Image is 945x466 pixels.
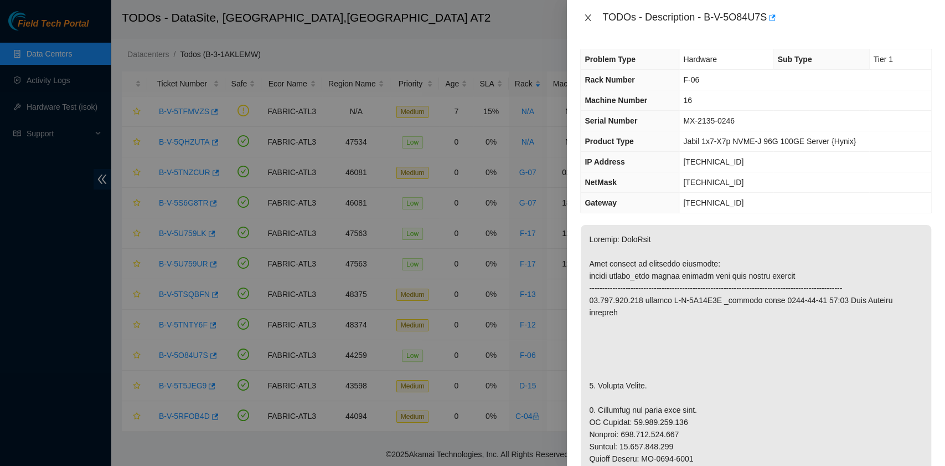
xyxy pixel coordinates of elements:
span: Tier 1 [874,55,893,64]
span: close [583,13,592,22]
span: [TECHNICAL_ID] [683,178,743,187]
span: 16 [683,96,692,105]
span: [TECHNICAL_ID] [683,157,743,166]
span: Gateway [585,198,617,207]
span: Rack Number [585,75,634,84]
div: TODOs - Description - B-V-5O84U7S [602,9,932,27]
span: Jabil 1x7-X7p NVME-J 96G 100GE Server {Hynix} [683,137,856,146]
span: [TECHNICAL_ID] [683,198,743,207]
span: F-06 [683,75,699,84]
span: Sub Type [777,55,812,64]
button: Close [580,13,596,23]
span: Hardware [683,55,717,64]
span: NetMask [585,178,617,187]
span: Problem Type [585,55,636,64]
span: Serial Number [585,116,637,125]
span: Machine Number [585,96,647,105]
span: Product Type [585,137,633,146]
span: MX-2135-0246 [683,116,735,125]
span: IP Address [585,157,624,166]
